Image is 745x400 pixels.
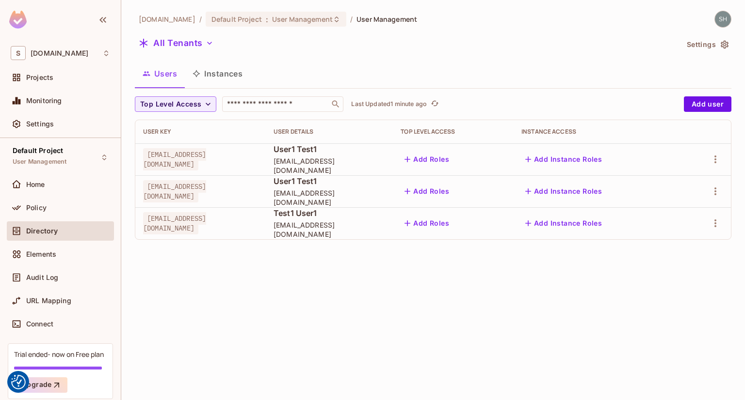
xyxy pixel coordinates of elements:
[26,120,54,128] span: Settings
[211,15,262,24] span: Default Project
[274,176,385,186] span: User1 Test1
[13,147,63,154] span: Default Project
[351,100,427,108] p: Last Updated 1 minute ago
[715,11,731,27] img: shyamalan.chemmery@testshipping.com
[26,74,53,81] span: Projects
[13,158,66,166] span: User Management
[135,35,217,51] button: All Tenants
[31,49,88,57] span: Workspace: sea.live
[143,212,206,234] span: [EMAIL_ADDRESS][DOMAIN_NAME]
[11,46,26,60] span: S
[185,62,250,86] button: Instances
[274,156,385,175] span: [EMAIL_ADDRESS][DOMAIN_NAME]
[9,11,27,29] img: SReyMgAAAABJRU5ErkJggg==
[274,144,385,154] span: User1 Test1
[521,184,606,199] button: Add Instance Roles
[684,96,731,112] button: Add user
[11,375,26,389] img: Revisit consent button
[274,208,385,218] span: Test1 User1
[143,128,258,136] div: User Key
[135,96,216,112] button: Top Level Access
[431,99,439,109] span: refresh
[274,220,385,239] span: [EMAIL_ADDRESS][DOMAIN_NAME]
[26,227,58,235] span: Directory
[14,377,67,393] button: Upgrade
[139,15,195,24] span: the active workspace
[265,15,269,23] span: :
[350,15,353,24] li: /
[26,250,56,258] span: Elements
[26,274,58,281] span: Audit Log
[521,152,606,167] button: Add Instance Roles
[143,148,206,170] span: [EMAIL_ADDRESS][DOMAIN_NAME]
[26,97,62,105] span: Monitoring
[401,215,453,231] button: Add Roles
[429,98,440,110] button: refresh
[272,15,333,24] span: User Management
[274,128,385,136] div: User Details
[143,180,206,202] span: [EMAIL_ADDRESS][DOMAIN_NAME]
[427,98,440,110] span: Click to refresh data
[683,37,731,52] button: Settings
[14,350,104,359] div: Trial ended- now on Free plan
[199,15,202,24] li: /
[11,375,26,389] button: Consent Preferences
[521,128,672,136] div: Instance Access
[140,98,201,110] span: Top Level Access
[26,181,45,188] span: Home
[401,128,506,136] div: Top Level Access
[26,204,47,212] span: Policy
[135,62,185,86] button: Users
[401,152,453,167] button: Add Roles
[356,15,417,24] span: User Management
[26,297,71,305] span: URL Mapping
[401,184,453,199] button: Add Roles
[274,188,385,207] span: [EMAIL_ADDRESS][DOMAIN_NAME]
[26,320,53,328] span: Connect
[521,215,606,231] button: Add Instance Roles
